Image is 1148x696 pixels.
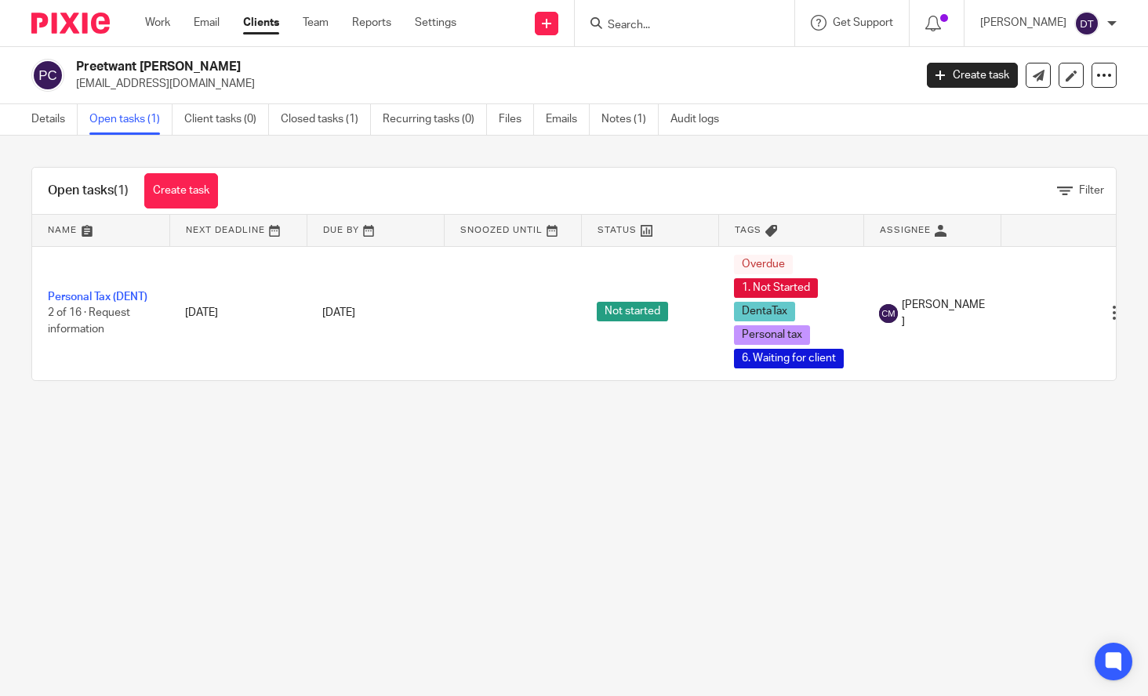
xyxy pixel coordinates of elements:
a: Notes (1) [601,104,659,135]
a: Work [145,15,170,31]
img: svg%3E [1074,11,1099,36]
span: DentaTax [734,302,795,321]
span: Status [598,226,637,234]
a: Team [303,15,329,31]
span: Filter [1079,185,1104,196]
a: Audit logs [670,104,731,135]
a: Personal Tax (DENT) [48,292,147,303]
a: Reports [352,15,391,31]
input: Search [606,19,747,33]
span: 6. Waiting for client [734,349,844,368]
a: Client tasks (0) [184,104,269,135]
p: [PERSON_NAME] [980,15,1066,31]
a: Settings [415,15,456,31]
span: 2 of 16 · Request information [48,307,130,335]
a: Details [31,104,78,135]
span: Overdue [734,255,793,274]
img: svg%3E [31,59,64,92]
a: Recurring tasks (0) [383,104,487,135]
h1: Open tasks [48,183,129,199]
span: Personal tax [734,325,810,345]
td: [DATE] [169,246,307,380]
span: 1. Not Started [734,278,818,298]
a: Files [499,104,534,135]
span: Snoozed Until [460,226,543,234]
a: Create task [927,63,1018,88]
a: Emails [546,104,590,135]
a: Open tasks (1) [89,104,173,135]
p: [EMAIL_ADDRESS][DOMAIN_NAME] [76,76,903,92]
a: Closed tasks (1) [281,104,371,135]
h2: Preetwant [PERSON_NAME] [76,59,738,75]
a: Create task [144,173,218,208]
span: (1) [114,184,129,197]
span: [PERSON_NAME] [902,297,985,329]
span: [DATE] [322,307,355,318]
span: Tags [735,226,761,234]
a: Clients [243,15,279,31]
img: svg%3E [879,304,898,323]
span: Get Support [833,17,893,28]
a: Email [194,15,220,31]
span: Not started [597,302,668,321]
img: Pixie [31,13,110,34]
